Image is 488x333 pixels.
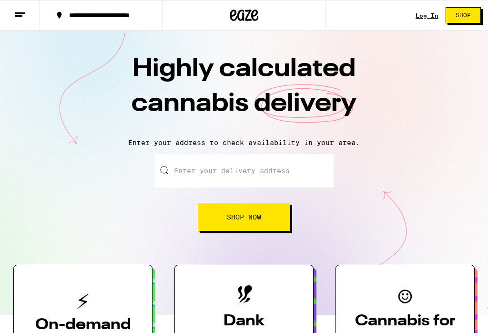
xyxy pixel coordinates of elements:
button: Shop Now [198,203,290,231]
span: Shop Now [227,214,261,220]
span: Shop [456,12,471,18]
h1: Highly calculated cannabis delivery [77,52,411,131]
div: Log In [416,12,438,19]
button: Shop [446,7,481,23]
p: Enter your address to check availability in your area. [10,139,478,146]
input: Enter your delivery address [155,154,334,187]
